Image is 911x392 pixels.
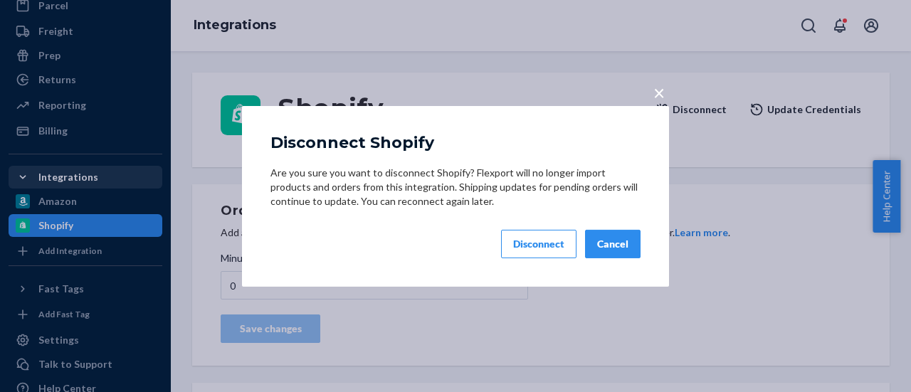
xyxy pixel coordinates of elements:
[270,134,434,151] h5: Disconnect Shopify
[270,166,641,208] p: Are you sure you want to disconnect Shopify? Flexport will no longer import products and orders f...
[585,230,641,258] button: Cancel
[501,230,576,258] button: Disconnect
[513,237,564,251] div: Disconnect
[653,80,665,104] span: ×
